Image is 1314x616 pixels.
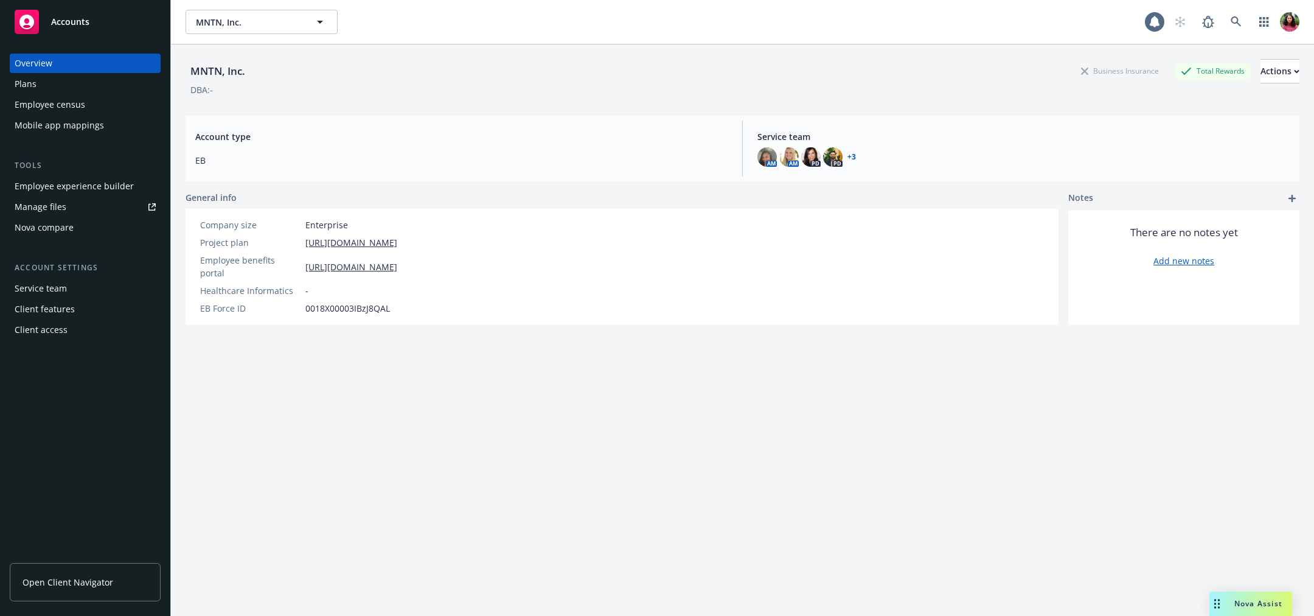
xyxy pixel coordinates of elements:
[200,302,301,315] div: EB Force ID
[15,218,74,237] div: Nova compare
[1175,63,1251,79] div: Total Rewards
[10,197,161,217] a: Manage files
[1234,598,1282,609] span: Nova Assist
[10,218,161,237] a: Nova compare
[1260,59,1299,83] button: Actions
[305,284,308,297] span: -
[10,54,161,73] a: Overview
[757,147,777,167] img: photo
[1075,63,1165,79] div: Business Insurance
[10,299,161,319] a: Client features
[15,116,104,135] div: Mobile app mappings
[305,236,397,249] a: [URL][DOMAIN_NAME]
[10,262,161,274] div: Account settings
[779,147,799,167] img: photo
[186,63,250,79] div: MNTN, Inc.
[190,83,213,96] div: DBA: -
[10,5,161,39] a: Accounts
[823,147,843,167] img: photo
[10,320,161,340] a: Client access
[1130,225,1238,240] span: There are no notes yet
[1209,592,1225,616] div: Drag to move
[195,130,728,143] span: Account type
[1285,191,1299,206] a: add
[10,95,161,114] a: Employee census
[1196,10,1220,34] a: Report a Bug
[51,17,89,27] span: Accounts
[1260,60,1299,83] div: Actions
[10,159,161,172] div: Tools
[10,177,161,196] a: Employee experience builder
[23,576,113,589] span: Open Client Navigator
[200,284,301,297] div: Healthcare Informatics
[200,254,301,279] div: Employee benefits portal
[196,16,301,29] span: MNTN, Inc.
[1168,10,1192,34] a: Start snowing
[1224,10,1248,34] a: Search
[1252,10,1276,34] a: Switch app
[15,279,67,298] div: Service team
[1153,254,1214,267] a: Add new notes
[15,54,52,73] div: Overview
[1280,12,1299,32] img: photo
[15,197,66,217] div: Manage files
[305,261,397,273] a: [URL][DOMAIN_NAME]
[10,279,161,298] a: Service team
[186,191,237,204] span: General info
[15,177,134,196] div: Employee experience builder
[15,299,75,319] div: Client features
[200,236,301,249] div: Project plan
[15,74,36,94] div: Plans
[757,130,1290,143] span: Service team
[15,320,68,340] div: Client access
[10,116,161,135] a: Mobile app mappings
[305,219,348,231] span: Enterprise
[15,95,85,114] div: Employee census
[10,74,161,94] a: Plans
[1068,191,1093,206] span: Notes
[200,219,301,231] div: Company size
[305,302,390,315] span: 0018X00003IBzJ8QAL
[186,10,338,34] button: MNTN, Inc.
[847,153,856,161] a: +3
[1209,592,1292,616] button: Nova Assist
[195,154,728,167] span: EB
[801,147,821,167] img: photo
